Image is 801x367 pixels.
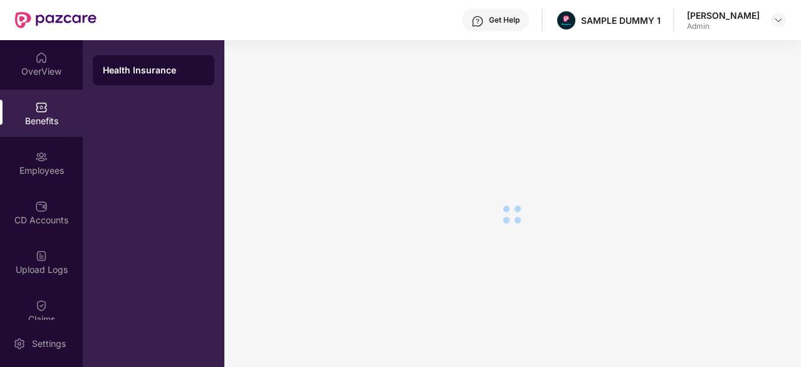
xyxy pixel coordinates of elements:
div: Admin [687,21,760,31]
img: svg+xml;base64,PHN2ZyBpZD0iRHJvcGRvd24tMzJ4MzIiIHhtbG5zPSJodHRwOi8vd3d3LnczLm9yZy8yMDAwL3N2ZyIgd2... [773,15,783,25]
img: svg+xml;base64,PHN2ZyBpZD0iQ0RfQWNjb3VudHMiIGRhdGEtbmFtZT0iQ0QgQWNjb3VudHMiIHhtbG5zPSJodHRwOi8vd3... [35,200,48,213]
img: svg+xml;base64,PHN2ZyBpZD0iU2V0dGluZy0yMHgyMCIgeG1sbnM9Imh0dHA6Ly93d3cudzMub3JnLzIwMDAvc3ZnIiB3aW... [13,338,26,350]
div: [PERSON_NAME] [687,9,760,21]
img: svg+xml;base64,PHN2ZyBpZD0iVXBsb2FkX0xvZ3MiIGRhdGEtbmFtZT0iVXBsb2FkIExvZ3MiIHhtbG5zPSJodHRwOi8vd3... [35,250,48,262]
img: svg+xml;base64,PHN2ZyBpZD0iSG9tZSIgeG1sbnM9Imh0dHA6Ly93d3cudzMub3JnLzIwMDAvc3ZnIiB3aWR0aD0iMjAiIG... [35,51,48,64]
div: Settings [28,338,70,350]
div: SAMPLE DUMMY 1 [581,14,661,26]
img: svg+xml;base64,PHN2ZyBpZD0iQmVuZWZpdHMiIHhtbG5zPSJodHRwOi8vd3d3LnczLm9yZy8yMDAwL3N2ZyIgd2lkdGg9Ij... [35,101,48,114]
div: Get Help [489,15,520,25]
img: New Pazcare Logo [15,12,97,28]
img: svg+xml;base64,PHN2ZyBpZD0iQ2xhaW0iIHhtbG5zPSJodHRwOi8vd3d3LnczLm9yZy8yMDAwL3N2ZyIgd2lkdGg9IjIwIi... [35,299,48,312]
div: Health Insurance [103,64,204,77]
img: Pazcare_Alternative_logo-01-01.png [557,11,575,29]
img: svg+xml;base64,PHN2ZyBpZD0iSGVscC0zMngzMiIgeG1sbnM9Imh0dHA6Ly93d3cudzMub3JnLzIwMDAvc3ZnIiB3aWR0aD... [471,15,484,28]
img: svg+xml;base64,PHN2ZyBpZD0iRW1wbG95ZWVzIiB4bWxucz0iaHR0cDovL3d3dy53My5vcmcvMjAwMC9zdmciIHdpZHRoPS... [35,151,48,163]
